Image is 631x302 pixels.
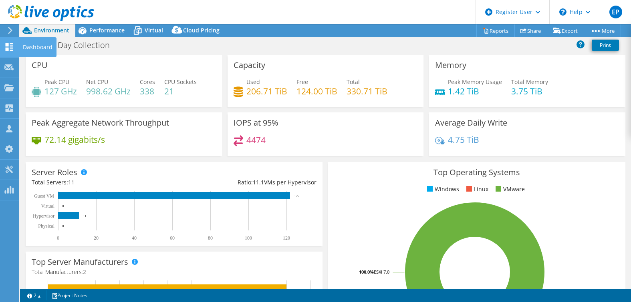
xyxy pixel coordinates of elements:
[38,223,54,229] text: Physical
[234,118,278,127] h3: IOPS at 95%
[559,8,566,16] svg: \n
[132,235,137,241] text: 40
[334,168,619,177] h3: Top Operating Systems
[283,235,290,241] text: 120
[296,78,308,86] span: Free
[44,87,77,96] h4: 127 GHz
[464,185,488,194] li: Linux
[145,26,163,34] span: Virtual
[33,213,54,219] text: Hypervisor
[592,40,619,51] a: Print
[347,87,387,96] h4: 330.71 TiB
[83,214,87,218] text: 11
[296,87,337,96] h4: 124.00 TiB
[140,78,155,86] span: Cores
[32,61,48,70] h3: CPU
[511,87,548,96] h4: 3.75 TiB
[584,24,621,37] a: More
[435,118,507,127] h3: Average Daily Write
[94,235,99,241] text: 20
[140,87,155,96] h4: 338
[174,178,317,187] div: Ratio: VMs per Hypervisor
[170,235,175,241] text: 60
[68,178,75,186] span: 11
[494,185,525,194] li: VMware
[86,78,108,86] span: Net CPU
[448,135,479,144] h4: 4.75 TiB
[57,235,59,241] text: 0
[511,78,548,86] span: Total Memory
[476,24,515,37] a: Reports
[44,135,105,144] h4: 72.14 gigabits/s
[425,185,459,194] li: Windows
[435,61,466,70] h3: Memory
[183,26,220,34] span: Cloud Pricing
[164,78,197,86] span: CPU Sockets
[246,78,260,86] span: Used
[32,118,169,127] h3: Peak Aggregate Network Throughput
[19,37,56,57] div: Dashboard
[234,61,265,70] h3: Capacity
[347,78,360,86] span: Total
[32,268,317,276] h4: Total Manufacturers:
[34,193,54,199] text: Guest VM
[246,87,287,96] h4: 206.71 TiB
[62,204,64,208] text: 0
[46,290,93,300] a: Project Notes
[514,24,547,37] a: Share
[32,168,77,177] h3: Server Roles
[44,78,69,86] span: Peak CPU
[609,6,622,18] span: EP
[89,26,125,34] span: Performance
[547,24,584,37] a: Export
[86,87,131,96] h4: 998.62 GHz
[448,78,502,86] span: Peak Memory Usage
[448,87,502,96] h4: 1.42 TiB
[62,224,64,228] text: 0
[164,87,197,96] h4: 21
[246,136,266,144] h4: 4474
[253,178,264,186] span: 11.1
[26,41,122,50] h1: ZOS - 7 Day Collection
[32,178,174,187] div: Total Servers:
[359,269,374,275] tspan: 100.0%
[294,194,300,198] text: 122
[83,268,86,276] span: 2
[41,203,55,209] text: Virtual
[22,290,46,300] a: 2
[374,269,389,275] tspan: ESXi 7.0
[208,235,213,241] text: 80
[34,26,69,34] span: Environment
[32,258,128,266] h3: Top Server Manufacturers
[245,235,252,241] text: 100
